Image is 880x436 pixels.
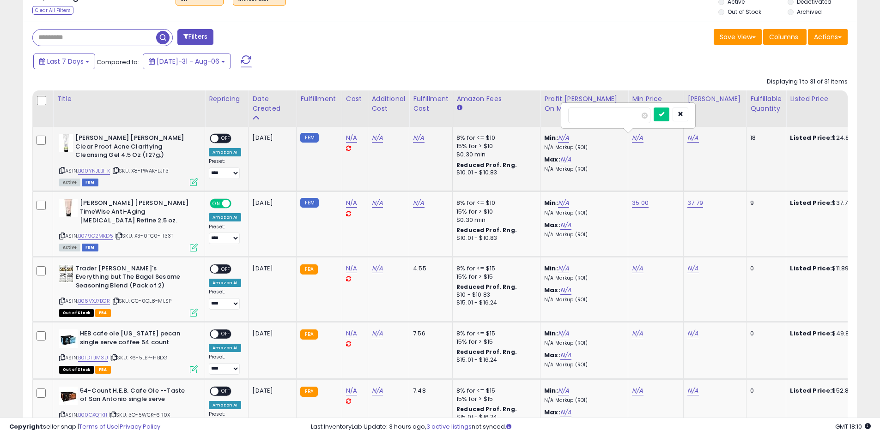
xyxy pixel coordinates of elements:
[560,351,571,360] a: N/A
[456,329,533,338] div: 8% for <= $15
[687,94,742,104] div: [PERSON_NAME]
[456,104,462,112] small: Amazon Fees.
[558,264,569,273] a: N/A
[544,340,621,346] p: N/A Markup (ROI)
[456,150,533,159] div: $0.30 min
[95,309,111,317] span: FBA
[76,264,188,293] b: Trader [PERSON_NAME]'s Everything but The Bagel Sesame Seasoning Blend (Pack of 2)
[59,264,198,316] div: ASIN:
[544,329,558,338] b: Min:
[311,423,871,431] div: Last InventoryLab Update: 3 hours ago, not synced.
[728,8,761,16] label: Out of Stock
[544,133,558,142] b: Min:
[790,386,832,395] b: Listed Price:
[32,6,73,15] div: Clear All Filters
[558,329,569,338] a: N/A
[790,199,867,207] div: $37.79
[544,166,621,173] p: N/A Markup (ROI)
[544,408,560,417] b: Max:
[790,134,867,142] div: $24.89
[456,395,533,403] div: 15% for > $15
[346,198,357,208] a: N/A
[59,179,80,186] span: All listings currently available for purchase on Amazon
[9,423,160,431] div: seller snap | |
[544,386,558,395] b: Min:
[59,264,73,283] img: 51BUXeRqQVL._SL40_.jpg
[426,422,472,431] a: 3 active listings
[78,232,113,240] a: B079C2MKD5
[544,210,621,216] p: N/A Markup (ROI)
[544,221,560,229] b: Max:
[558,198,569,208] a: N/A
[750,199,779,207] div: 9
[59,134,198,185] div: ASIN:
[456,234,533,242] div: $10.01 - $10.83
[59,387,198,430] div: ASIN:
[544,155,560,164] b: Max:
[456,169,533,177] div: $10.01 - $10.83
[59,366,94,374] span: All listings that are currently out of stock and unavailable for purchase on Amazon
[346,386,357,395] a: N/A
[632,264,643,273] a: N/A
[372,264,383,273] a: N/A
[177,29,213,45] button: Filters
[109,354,167,361] span: | SKU: K6-5LBP-HBDG
[560,408,571,417] a: N/A
[687,198,703,208] a: 37.79
[632,329,643,338] a: N/A
[413,94,449,113] div: Fulfillment Cost
[300,133,318,143] small: FBM
[835,422,871,431] span: 2025-08-14 18:10 GMT
[209,224,241,245] div: Preset:
[750,329,779,338] div: 0
[456,405,517,413] b: Reduced Prof. Rng.
[413,264,445,273] div: 4.55
[544,286,560,294] b: Max:
[456,356,533,364] div: $15.01 - $16.24
[558,386,569,395] a: N/A
[209,289,241,310] div: Preset:
[80,199,192,227] b: [PERSON_NAME] [PERSON_NAME] TimeWise Anti-Aging [MEDICAL_DATA] Refine 2.5 oz.
[456,338,533,346] div: 15% for > $15
[413,133,424,143] a: N/A
[790,329,832,338] b: Listed Price:
[790,133,832,142] b: Listed Price:
[346,94,364,104] div: Cost
[632,133,643,143] a: N/A
[59,329,78,348] img: 31FCAzfUMWL._SL40_.jpg
[456,387,533,395] div: 8% for <= $15
[209,213,241,221] div: Amazon AI
[372,94,406,113] div: Additional Cost
[82,179,98,186] span: FBM
[687,133,698,143] a: N/A
[346,329,357,338] a: N/A
[560,221,571,230] a: N/A
[218,387,233,395] span: OFF
[230,200,245,208] span: OFF
[544,94,624,113] div: Profit [PERSON_NAME] on Min/Max
[456,208,533,216] div: 15% for > $10
[97,58,139,66] span: Compared to:
[59,244,80,251] span: All listings currently available for purchase on Amazon
[75,134,188,162] b: [PERSON_NAME] [PERSON_NAME] Clear Proof Acne Clarifying Cleansing Gel 4.5 Oz (127g.)
[115,232,173,239] span: | SKU: X3-0FC0-H33T
[209,354,241,375] div: Preset:
[218,330,233,338] span: OFF
[209,401,241,409] div: Amazon AI
[544,198,558,207] b: Min:
[767,78,848,86] div: Displaying 1 to 31 of 31 items
[687,329,698,338] a: N/A
[252,134,289,142] div: [DATE]
[346,133,357,143] a: N/A
[95,366,111,374] span: FBA
[790,198,832,207] b: Listed Price:
[372,386,383,395] a: N/A
[750,94,782,113] div: Fulfillable Quantity
[300,387,317,397] small: FBA
[209,148,241,156] div: Amazon AI
[687,386,698,395] a: N/A
[544,264,558,273] b: Min:
[687,264,698,273] a: N/A
[790,264,832,273] b: Listed Price:
[59,134,73,152] img: 31Nqa4B9yLL._SL40_.jpg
